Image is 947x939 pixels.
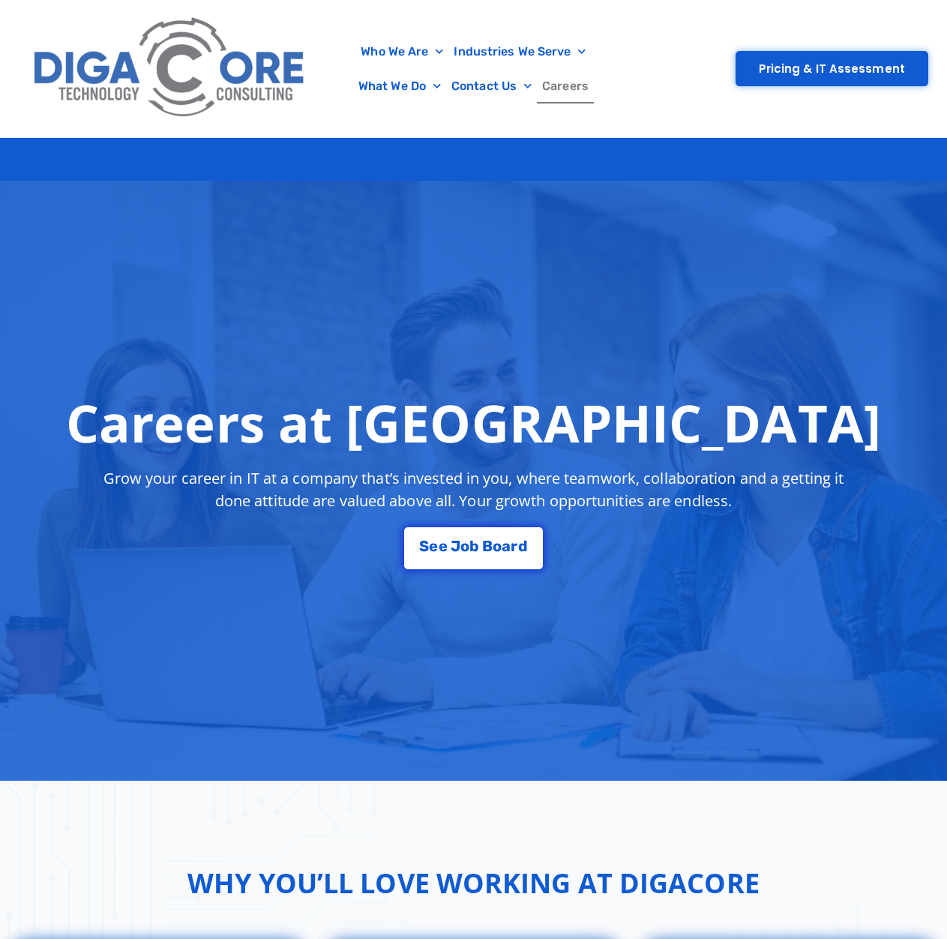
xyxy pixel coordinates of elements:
span: o [493,538,502,553]
h2: Why You’ll Love Working at Digacore [187,863,760,904]
a: Industries We Serve [448,34,591,69]
a: Pricing & IT Assessment [736,51,928,86]
img: Digacore Logo [26,7,314,130]
span: S [419,538,429,553]
span: r [511,538,517,553]
p: Grow your career in IT at a company that’s invested in you, where teamwork, collaboration and a g... [100,467,846,512]
a: What We Do [353,69,446,103]
span: o [460,538,469,553]
span: e [439,538,448,553]
h1: Careers at [GEOGRAPHIC_DATA] [66,392,881,452]
span: b [469,538,479,553]
span: a [502,538,511,553]
a: Contact Us [446,69,537,103]
a: Who We Are [355,34,448,69]
a: See Job Board [404,527,542,569]
span: Pricing & IT Assessment [759,63,905,74]
span: e [429,538,438,553]
span: J [451,538,460,553]
span: d [518,538,528,553]
a: Careers [537,69,594,103]
span: B [482,538,493,553]
nav: Menu [322,34,625,103]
